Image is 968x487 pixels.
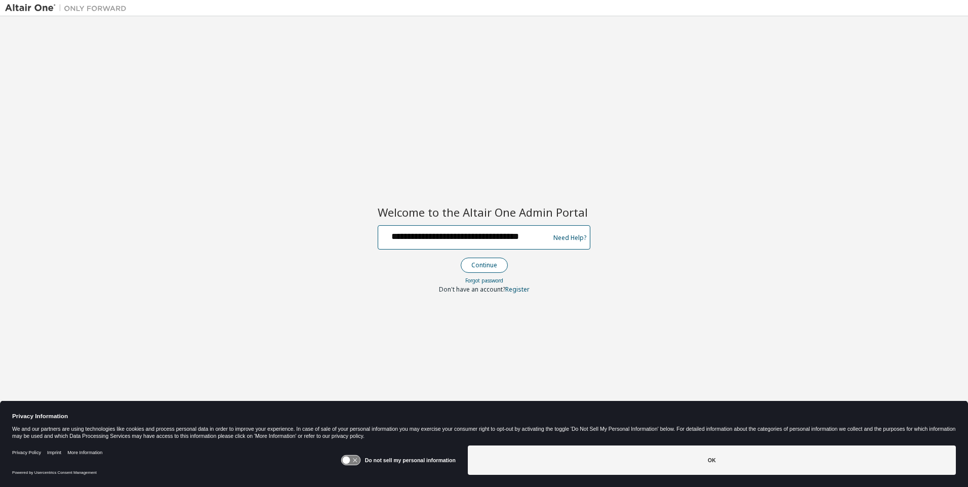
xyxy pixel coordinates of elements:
span: Don't have an account? [439,285,505,294]
img: Altair One [5,3,132,13]
a: Register [505,285,530,294]
h2: Welcome to the Altair One Admin Portal [378,205,590,219]
a: Forgot password [465,277,503,284]
button: Continue [461,258,508,273]
a: Need Help? [553,237,586,238]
